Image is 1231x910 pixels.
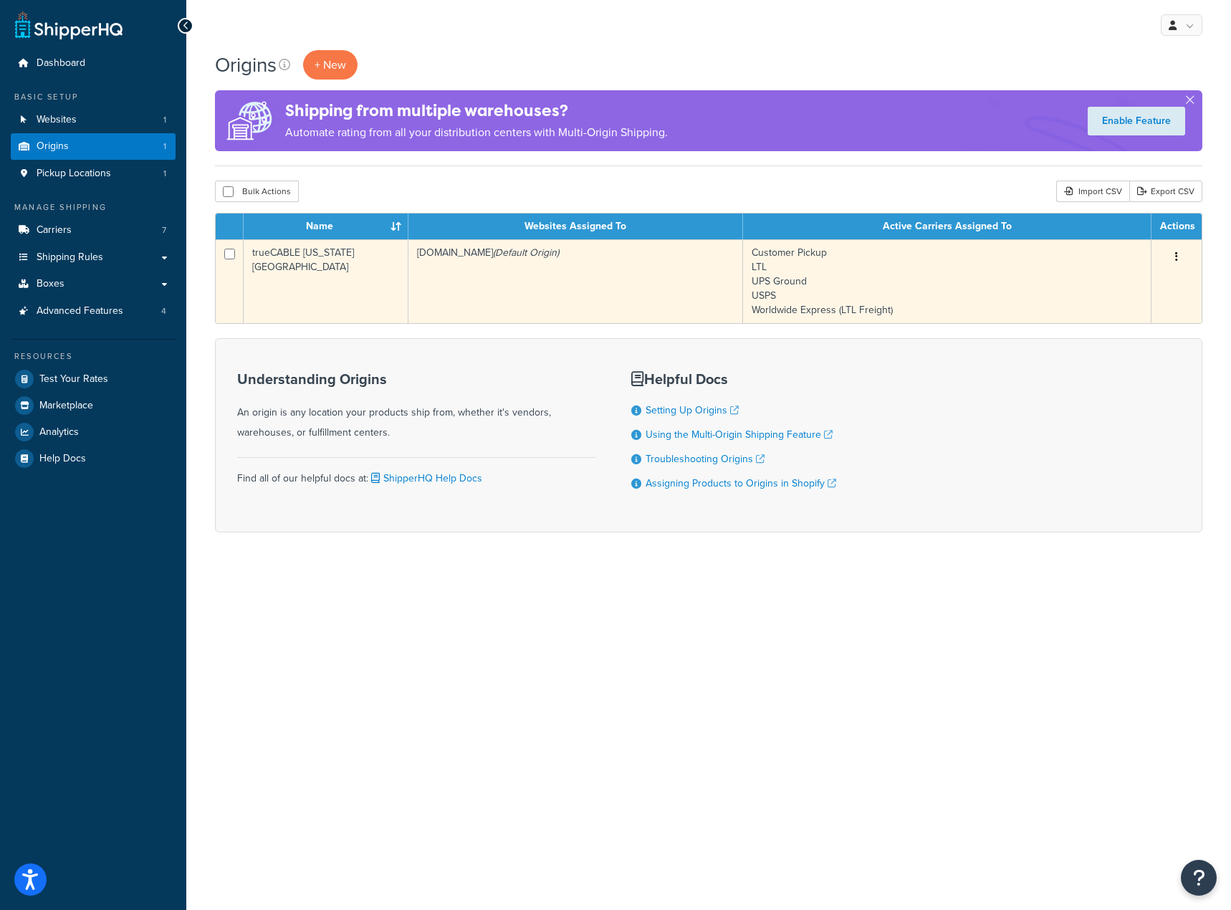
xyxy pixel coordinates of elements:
[11,244,176,271] a: Shipping Rules
[39,400,93,412] span: Marketplace
[37,57,85,70] span: Dashboard
[215,51,277,79] h1: Origins
[215,90,285,151] img: ad-origins-multi-dfa493678c5a35abed25fd24b4b8a3fa3505936ce257c16c00bdefe2f3200be3.png
[39,373,108,385] span: Test Your Rates
[162,224,166,236] span: 7
[163,114,166,126] span: 1
[237,371,595,387] h3: Understanding Origins
[37,168,111,180] span: Pickup Locations
[11,161,176,187] a: Pickup Locations 1
[237,371,595,443] div: An origin is any location your products ship from, whether it's vendors, warehouses, or fulfillme...
[37,140,69,153] span: Origins
[11,133,176,160] li: Origins
[11,217,176,244] li: Carriers
[11,133,176,160] a: Origins 1
[11,298,176,325] a: Advanced Features 4
[315,57,346,73] span: + New
[163,140,166,153] span: 1
[215,181,299,202] button: Bulk Actions
[1129,181,1202,202] a: Export CSV
[303,50,358,80] a: + New
[244,239,408,323] td: trueCABLE [US_STATE][GEOGRAPHIC_DATA]
[244,214,408,239] th: Name : activate to sort column ascending
[37,114,77,126] span: Websites
[1151,214,1202,239] th: Actions
[11,107,176,133] li: Websites
[15,11,123,39] a: ShipperHQ Home
[39,453,86,465] span: Help Docs
[408,239,743,323] td: [DOMAIN_NAME]
[11,393,176,418] a: Marketplace
[11,107,176,133] a: Websites 1
[646,451,765,466] a: Troubleshooting Origins
[1056,181,1129,202] div: Import CSV
[646,476,836,491] a: Assigning Products to Origins in Shopify
[37,278,64,290] span: Boxes
[163,168,166,180] span: 1
[743,239,1151,323] td: Customer Pickup LTL UPS Ground USPS Worldwide Express (LTL Freight)
[1088,107,1185,135] a: Enable Feature
[39,426,79,439] span: Analytics
[631,371,836,387] h3: Helpful Docs
[11,161,176,187] li: Pickup Locations
[1181,860,1217,896] button: Open Resource Center
[161,305,166,317] span: 4
[11,201,176,214] div: Manage Shipping
[646,403,739,418] a: Setting Up Origins
[368,471,482,486] a: ShipperHQ Help Docs
[11,50,176,77] a: Dashboard
[11,217,176,244] a: Carriers 7
[285,123,668,143] p: Automate rating from all your distribution centers with Multi-Origin Shipping.
[37,224,72,236] span: Carriers
[493,245,559,260] i: (Default Origin)
[11,91,176,103] div: Basic Setup
[37,305,123,317] span: Advanced Features
[11,298,176,325] li: Advanced Features
[743,214,1151,239] th: Active Carriers Assigned To
[408,214,743,239] th: Websites Assigned To
[11,419,176,445] a: Analytics
[285,99,668,123] h4: Shipping from multiple warehouses?
[11,446,176,471] a: Help Docs
[646,427,833,442] a: Using the Multi-Origin Shipping Feature
[11,271,176,297] a: Boxes
[11,350,176,363] div: Resources
[37,252,103,264] span: Shipping Rules
[237,457,595,489] div: Find all of our helpful docs at:
[11,366,176,392] a: Test Your Rates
